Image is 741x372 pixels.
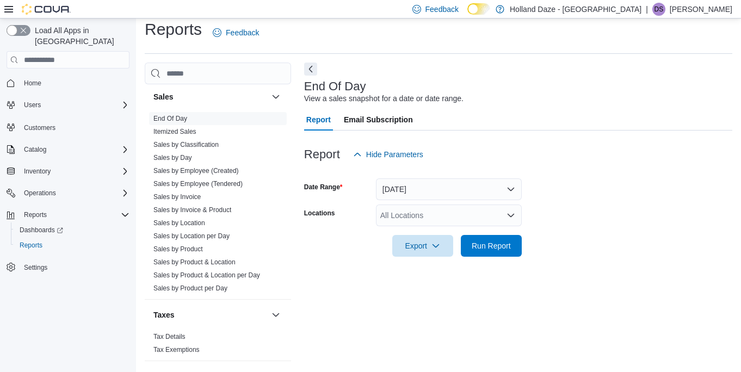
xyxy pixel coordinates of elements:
[153,346,200,354] a: Tax Exemptions
[304,148,340,161] h3: Report
[306,109,331,131] span: Report
[399,235,447,257] span: Export
[646,3,648,16] p: |
[467,3,490,15] input: Dark Mode
[11,222,134,238] a: Dashboards
[20,187,129,200] span: Operations
[304,209,335,218] label: Locations
[349,144,428,165] button: Hide Parameters
[153,332,186,341] span: Tax Details
[2,119,134,135] button: Customers
[153,140,219,149] span: Sales by Classification
[153,232,230,240] a: Sales by Location per Day
[20,120,129,134] span: Customers
[2,75,134,91] button: Home
[153,245,203,253] a: Sales by Product
[153,309,175,320] h3: Taxes
[145,112,291,299] div: Sales
[7,71,129,303] nav: Complex example
[2,164,134,179] button: Inventory
[208,22,263,44] a: Feedback
[153,258,236,266] a: Sales by Product & Location
[425,4,459,15] span: Feedback
[304,183,343,191] label: Date Range
[15,224,67,237] a: Dashboards
[20,76,129,90] span: Home
[20,241,42,250] span: Reports
[153,333,186,340] a: Tax Details
[2,207,134,222] button: Reports
[24,167,51,176] span: Inventory
[392,235,453,257] button: Export
[461,235,522,257] button: Run Report
[269,308,282,321] button: Taxes
[153,141,219,148] a: Sales by Classification
[153,271,260,280] span: Sales by Product & Location per Day
[153,115,187,122] a: End Of Day
[304,80,366,93] h3: End Of Day
[20,98,45,111] button: Users
[11,238,134,253] button: Reports
[510,3,641,16] p: Holland Daze - [GEOGRAPHIC_DATA]
[153,153,192,162] span: Sales by Day
[153,166,239,175] span: Sales by Employee (Created)
[507,211,515,220] button: Open list of options
[153,114,187,123] span: End Of Day
[153,167,239,175] a: Sales by Employee (Created)
[269,90,282,103] button: Sales
[654,3,664,16] span: DS
[2,185,134,201] button: Operations
[2,97,134,113] button: Users
[304,93,464,104] div: View a sales snapshot for a date or date range.
[20,143,129,156] span: Catalog
[30,25,129,47] span: Load All Apps in [GEOGRAPHIC_DATA]
[20,261,129,274] span: Settings
[24,210,47,219] span: Reports
[153,127,196,136] span: Itemized Sales
[153,309,267,320] button: Taxes
[366,149,423,160] span: Hide Parameters
[153,345,200,354] span: Tax Exemptions
[472,240,511,251] span: Run Report
[153,206,231,214] a: Sales by Invoice & Product
[24,263,47,272] span: Settings
[153,128,196,135] a: Itemized Sales
[376,178,522,200] button: [DATE]
[22,4,71,15] img: Cova
[15,239,47,252] a: Reports
[20,77,46,90] a: Home
[20,98,129,111] span: Users
[153,91,174,102] h3: Sales
[20,121,60,134] a: Customers
[153,284,227,293] span: Sales by Product per Day
[145,18,202,40] h1: Reports
[24,189,56,197] span: Operations
[20,187,60,200] button: Operations
[145,330,291,361] div: Taxes
[226,27,259,38] span: Feedback
[304,63,317,76] button: Next
[153,284,227,292] a: Sales by Product per Day
[2,259,134,275] button: Settings
[153,154,192,162] a: Sales by Day
[20,165,129,178] span: Inventory
[670,3,732,16] p: [PERSON_NAME]
[153,180,243,188] a: Sales by Employee (Tendered)
[24,101,41,109] span: Users
[24,79,41,88] span: Home
[153,193,201,201] a: Sales by Invoice
[24,145,46,154] span: Catalog
[20,143,51,156] button: Catalog
[20,226,63,234] span: Dashboards
[153,219,205,227] a: Sales by Location
[652,3,665,16] div: DAWAR SHUKOOR
[15,224,129,237] span: Dashboards
[20,208,129,221] span: Reports
[153,271,260,279] a: Sales by Product & Location per Day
